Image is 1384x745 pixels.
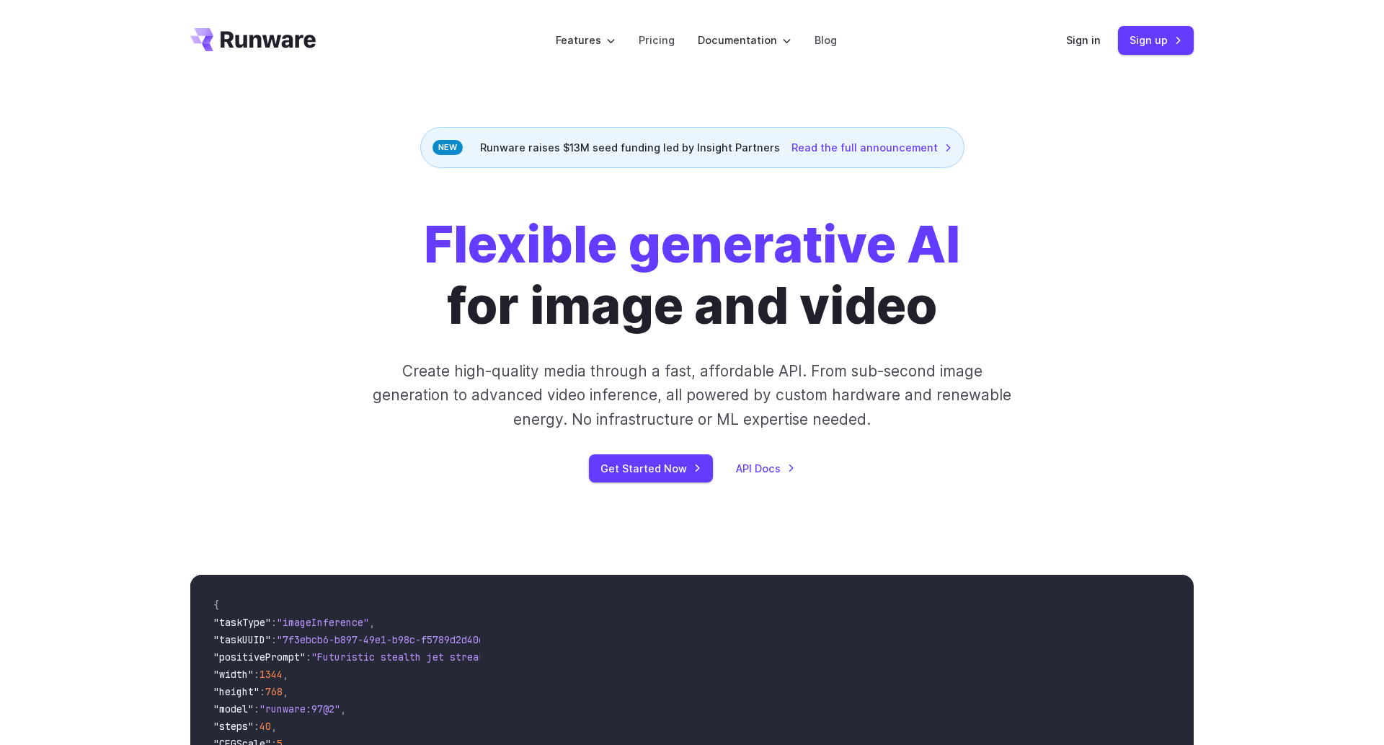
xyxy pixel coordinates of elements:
[311,651,836,664] span: "Futuristic stealth jet streaking through a neon-lit cityscape with glowing purple exhaust"
[424,213,960,275] strong: Flexible generative AI
[306,651,311,664] span: :
[213,633,271,646] span: "taskUUID"
[791,139,952,156] a: Read the full announcement
[1066,32,1101,48] a: Sign in
[213,668,254,681] span: "width"
[369,616,375,629] span: ,
[213,651,306,664] span: "positivePrompt"
[815,32,837,48] a: Blog
[254,668,259,681] span: :
[283,668,288,681] span: ,
[698,32,791,48] label: Documentation
[254,720,259,733] span: :
[213,685,259,698] span: "height"
[254,702,259,715] span: :
[340,702,346,715] span: ,
[1118,26,1194,54] a: Sign up
[213,720,254,733] span: "steps"
[556,32,616,48] label: Features
[213,616,271,629] span: "taskType"
[736,460,795,477] a: API Docs
[589,454,713,482] a: Get Started Now
[424,214,960,336] h1: for image and video
[259,720,271,733] span: 40
[420,127,964,168] div: Runware raises $13M seed funding led by Insight Partners
[283,685,288,698] span: ,
[271,616,277,629] span: :
[277,633,496,646] span: "7f3ebcb6-b897-49e1-b98c-f5789d2d40d7"
[639,32,675,48] a: Pricing
[213,599,219,612] span: {
[259,668,283,681] span: 1344
[259,702,340,715] span: "runware:97@2"
[213,702,254,715] span: "model"
[271,720,277,733] span: ,
[277,616,369,629] span: "imageInference"
[265,685,283,698] span: 768
[371,359,1013,431] p: Create high-quality media through a fast, affordable API. From sub-second image generation to adv...
[271,633,277,646] span: :
[190,28,316,51] a: Go to /
[259,685,265,698] span: :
